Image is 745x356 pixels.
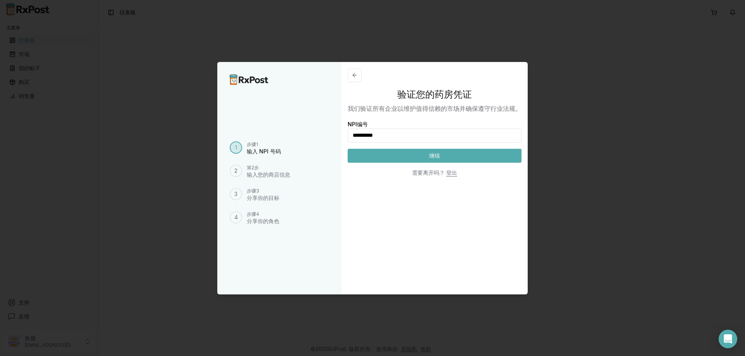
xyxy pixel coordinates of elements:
[254,165,259,170] font: 步
[348,121,368,127] font: NPI编号
[397,89,472,100] font: 验证您的药房凭证
[230,74,269,85] img: RxPost 徽标
[247,165,254,170] font: 第2
[247,194,279,201] font: 分享你的目标
[234,167,237,174] font: 2
[247,188,256,194] font: 步骤
[446,166,457,180] button: 登出
[256,188,259,194] font: 3
[429,152,440,159] font: 继续
[446,169,457,176] font: 登出
[247,141,256,147] font: 步骤
[234,191,237,197] font: 3
[247,148,281,155] font: 输入 NPI 号码
[247,171,290,178] font: 输入您的商店信息
[235,144,237,151] font: 1
[234,214,238,220] font: 4
[348,105,521,112] font: 我们验证所有企业以维护值得信赖的市场并确保遵守行业法规。
[348,149,521,163] button: 继续
[412,169,445,176] font: 需要离开吗？
[256,211,259,217] font: 4
[247,211,256,217] font: 步骤
[247,218,279,224] font: 分享你的角色
[256,141,258,147] font: 1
